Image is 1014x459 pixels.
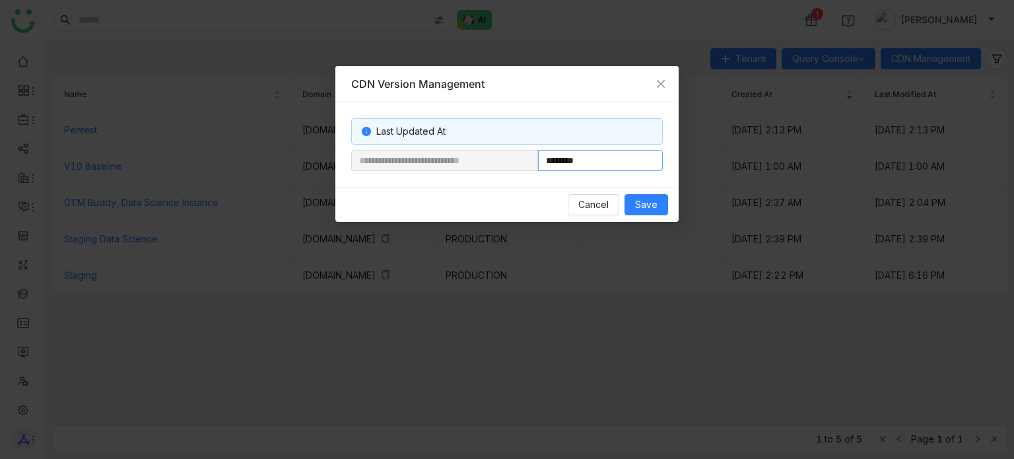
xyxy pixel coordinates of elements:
[351,77,663,91] div: CDN Version Management
[635,197,658,212] span: Save
[568,194,619,215] button: Cancel
[376,125,446,137] span: Last Updated At
[625,194,668,215] button: Save
[578,197,609,212] span: Cancel
[643,66,679,102] button: Close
